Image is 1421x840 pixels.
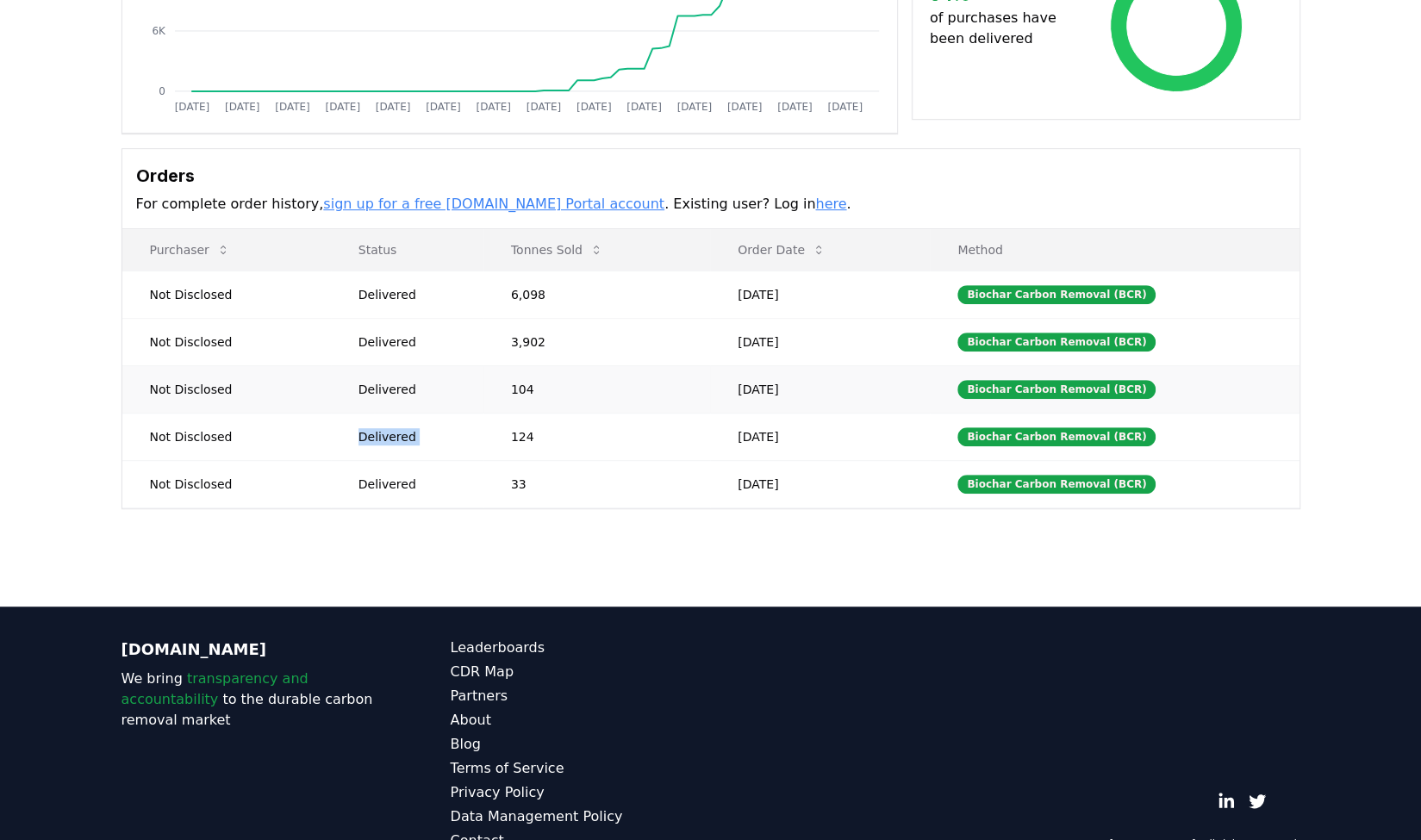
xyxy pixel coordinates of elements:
[375,101,410,113] tspan: [DATE]
[1249,793,1266,810] a: Twitter
[957,427,1156,446] div: Biochar Carbon Removal (BCR)
[476,101,511,113] tspan: [DATE]
[122,638,382,662] p: [DOMAIN_NAME]
[451,758,711,779] a: Terms of Service
[483,460,710,507] td: 33
[358,333,470,351] div: Delivered
[727,101,763,113] tspan: [DATE]
[710,271,930,318] td: [DATE]
[483,365,710,413] td: 104
[451,806,711,827] a: Data Management Policy
[122,460,331,507] td: Not Disclosed
[323,196,664,212] a: sign up for a free [DOMAIN_NAME] Portal account
[676,101,712,113] tspan: [DATE]
[122,271,331,318] td: Not Disclosed
[710,365,930,413] td: [DATE]
[136,233,244,267] button: Purchaser
[724,233,839,267] button: Order Date
[451,734,711,755] a: Blog
[122,413,331,460] td: Not Disclosed
[152,25,166,37] tspan: 6K
[174,101,209,113] tspan: [DATE]
[497,233,617,267] button: Tonnes Sold
[930,8,1070,49] p: of purchases have been delivered
[159,85,165,97] tspan: 0
[451,782,711,803] a: Privacy Policy
[710,318,930,365] td: [DATE]
[275,101,310,113] tspan: [DATE]
[358,476,470,493] div: Delivered
[577,101,612,113] tspan: [DATE]
[710,413,930,460] td: [DATE]
[626,101,662,113] tspan: [DATE]
[1218,793,1235,810] a: LinkedIn
[122,670,309,707] span: transparency and accountability
[957,380,1156,399] div: Biochar Carbon Removal (BCR)
[358,428,470,445] div: Delivered
[451,686,711,706] a: Partners
[957,285,1156,304] div: Biochar Carbon Removal (BCR)
[777,101,813,113] tspan: [DATE]
[451,710,711,731] a: About
[483,413,710,460] td: 124
[451,662,711,682] a: CDR Map
[325,101,360,113] tspan: [DATE]
[426,101,461,113] tspan: [DATE]
[957,475,1156,494] div: Biochar Carbon Removal (BCR)
[815,196,846,212] a: here
[451,638,711,658] a: Leaderboards
[122,669,382,731] p: We bring to the durable carbon removal market
[944,241,1285,258] p: Method
[345,241,470,258] p: Status
[358,286,470,303] div: Delivered
[136,194,1286,215] p: For complete order history, . Existing user? Log in .
[483,318,710,365] td: 3,902
[122,365,331,413] td: Not Disclosed
[710,460,930,507] td: [DATE]
[358,381,470,398] div: Delivered
[526,101,561,113] tspan: [DATE]
[957,333,1156,352] div: Biochar Carbon Removal (BCR)
[122,318,331,365] td: Not Disclosed
[136,163,1286,189] h3: Orders
[224,101,259,113] tspan: [DATE]
[483,271,710,318] td: 6,098
[827,101,863,113] tspan: [DATE]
